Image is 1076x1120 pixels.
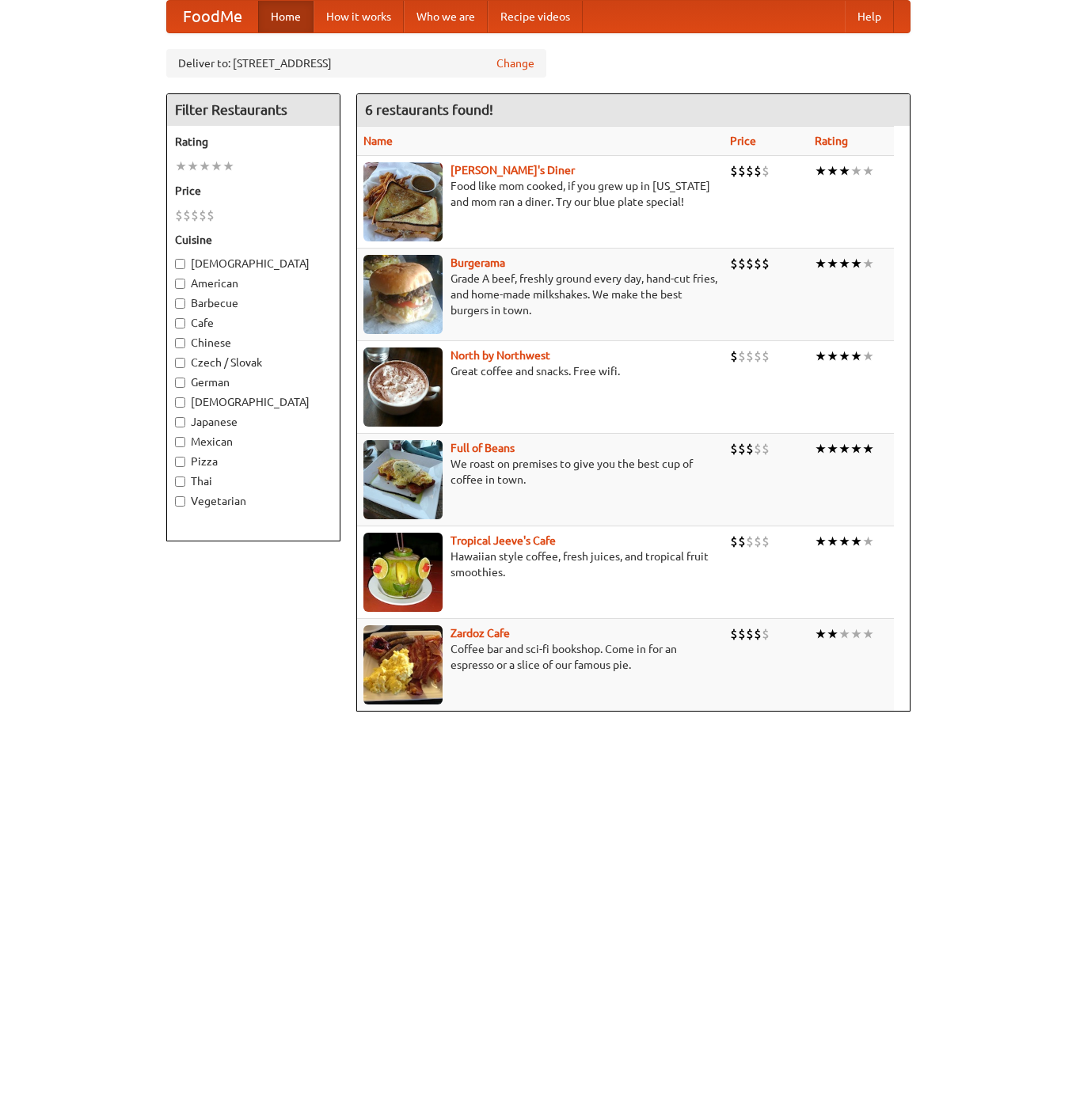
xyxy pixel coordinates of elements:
[451,627,510,640] a: Zardoz Cafe
[363,456,717,488] p: We roast on premises to give you the best cup of coffee in town.
[815,135,848,147] a: Rating
[850,533,862,550] li: ★
[451,442,515,454] b: Full of Beans
[363,255,443,334] img: burgerama.jpg
[175,275,332,291] label: American
[746,533,754,550] li: $
[730,625,738,643] li: $
[175,457,185,467] input: Pizza
[451,164,575,177] a: [PERSON_NAME]'s Diner
[363,363,717,379] p: Great coffee and snacks. Free wifi.
[363,440,443,519] img: beans.jpg
[738,347,746,365] li: $
[827,625,838,643] li: ★
[754,347,762,365] li: $
[815,625,827,643] li: ★
[730,135,756,147] a: Price
[175,298,185,309] input: Barbecue
[175,338,185,348] input: Chinese
[314,1,404,32] a: How it works
[827,347,838,365] li: ★
[730,255,738,272] li: $
[175,434,332,450] label: Mexican
[175,358,185,368] input: Czech / Slovak
[754,440,762,457] li: $
[365,102,493,117] ng-pluralize: 6 restaurants found!
[815,533,827,550] li: ★
[175,232,332,248] h5: Cuisine
[815,255,827,272] li: ★
[363,625,443,704] img: zardoz.jpg
[166,49,546,78] div: Deliver to: [STREET_ADDRESS]
[175,207,183,224] li: $
[730,440,738,457] li: $
[363,178,717,210] p: Food like mom cooked, if you grew up in [US_STATE] and mom ran a diner. Try our blue plate special!
[815,162,827,180] li: ★
[451,534,556,547] a: Tropical Jeeve's Cafe
[845,1,894,32] a: Help
[862,625,874,643] li: ★
[175,496,185,507] input: Vegetarian
[175,256,332,271] label: [DEMOGRAPHIC_DATA]
[746,440,754,457] li: $
[746,347,754,365] li: $
[738,255,746,272] li: $
[175,355,332,370] label: Czech / Slovak
[175,335,332,351] label: Chinese
[175,414,332,430] label: Japanese
[746,255,754,272] li: $
[850,625,862,643] li: ★
[838,162,850,180] li: ★
[815,440,827,457] li: ★
[838,255,850,272] li: ★
[730,533,738,550] li: $
[363,162,443,241] img: sallys.jpg
[175,378,185,388] input: German
[187,158,199,175] li: ★
[827,255,838,272] li: ★
[862,255,874,272] li: ★
[167,1,258,32] a: FoodMe
[738,533,746,550] li: $
[496,55,534,71] a: Change
[175,318,185,328] input: Cafe
[175,134,332,150] h5: Rating
[175,394,332,410] label: [DEMOGRAPHIC_DATA]
[451,256,505,269] b: Burgerama
[738,162,746,180] li: $
[838,533,850,550] li: ★
[451,349,550,362] a: North by Northwest
[175,279,185,289] input: American
[815,347,827,365] li: ★
[762,347,770,365] li: $
[175,397,185,408] input: [DEMOGRAPHIC_DATA]
[838,440,850,457] li: ★
[827,162,838,180] li: ★
[211,158,222,175] li: ★
[754,162,762,180] li: $
[827,440,838,457] li: ★
[258,1,314,32] a: Home
[199,158,211,175] li: ★
[175,259,185,269] input: [DEMOGRAPHIC_DATA]
[730,162,738,180] li: $
[363,135,393,147] a: Name
[850,440,862,457] li: ★
[762,625,770,643] li: $
[488,1,583,32] a: Recipe videos
[363,533,443,612] img: jeeves.jpg
[167,94,340,126] h4: Filter Restaurants
[862,347,874,365] li: ★
[175,476,185,487] input: Thai
[199,207,207,224] li: $
[862,533,874,550] li: ★
[730,347,738,365] li: $
[762,533,770,550] li: $
[363,549,717,580] p: Hawaiian style coffee, fresh juices, and tropical fruit smoothies.
[862,440,874,457] li: ★
[175,183,332,199] h5: Price
[850,255,862,272] li: ★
